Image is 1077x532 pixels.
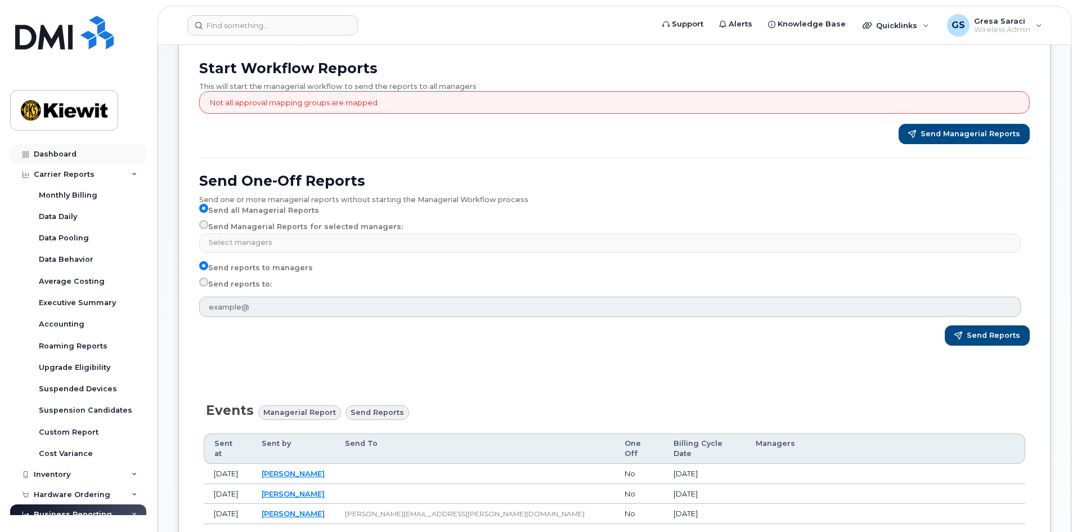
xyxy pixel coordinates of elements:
[899,124,1030,144] button: Send Managerial Reports
[204,484,252,504] td: [DATE]
[1028,483,1069,524] iframe: Messenger Launcher
[199,261,208,270] input: Send reports to managers
[335,433,614,464] th: Send To
[199,190,1030,204] div: Send one or more managerial reports without starting the Managerial Workflow process
[614,433,664,464] th: One Off
[614,464,664,484] td: No
[199,297,1021,317] input: example@
[952,19,965,32] span: GS
[252,433,335,464] th: Sent by
[729,19,752,30] span: Alerts
[663,504,746,524] td: [DATE]
[199,220,403,234] label: Send Managerial Reports for selected managers:
[974,16,1030,25] span: Gresa Saraci
[206,403,254,418] span: Events
[204,464,252,484] td: [DATE]
[351,407,404,418] span: Send reports
[262,489,325,498] a: [PERSON_NAME]
[199,60,1030,77] h2: Start Workflow Reports
[345,509,585,518] span: [PERSON_NAME][EMAIL_ADDRESS][PERSON_NAME][DOMAIN_NAME]
[663,464,746,484] td: [DATE]
[654,13,711,35] a: Support
[204,433,252,464] th: Sent at
[967,330,1020,341] span: Send Reports
[187,15,358,35] input: Find something...
[199,77,1030,91] div: This will start the managerial workflow to send the reports to all managers
[663,433,746,464] th: Billing Cycle Date
[921,129,1020,139] span: Send Managerial Reports
[663,484,746,504] td: [DATE]
[199,278,208,287] input: Send reports to:
[855,14,937,37] div: Quicklinks
[199,172,1030,189] h2: Send One-Off Reports
[974,25,1030,34] span: Wireless Admin
[939,14,1050,37] div: Gresa Saraci
[262,469,325,478] a: [PERSON_NAME]
[760,13,854,35] a: Knowledge Base
[263,407,336,418] span: Managerial Report
[199,261,313,275] label: Send reports to managers
[199,204,208,213] input: Send all Managerial Reports
[614,484,664,504] td: No
[199,220,208,229] input: Send Managerial Reports for selected managers:
[210,97,378,108] p: Not all approval mapping groups are mapped
[262,509,325,518] a: [PERSON_NAME]
[199,204,319,217] label: Send all Managerial Reports
[204,504,252,524] td: [DATE]
[614,504,664,524] td: No
[199,278,272,291] label: Send reports to:
[746,433,1025,464] th: Managers
[711,13,760,35] a: Alerts
[672,19,703,30] span: Support
[876,21,917,30] span: Quicklinks
[778,19,846,30] span: Knowledge Base
[945,325,1030,346] button: Send Reports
